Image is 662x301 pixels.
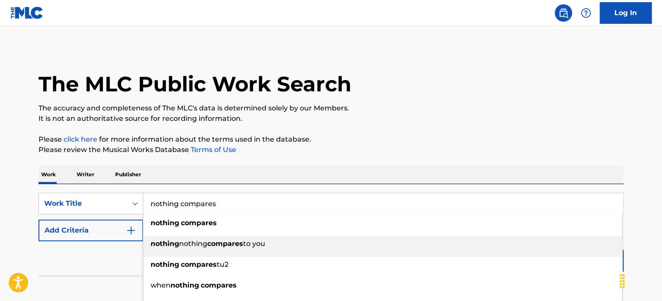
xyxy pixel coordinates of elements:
div: Help [577,4,595,22]
p: Work [39,165,58,184]
p: Writer [74,165,97,184]
a: Terms of Use [189,146,236,154]
img: 9d2ae6d4665cec9f34b9.svg [126,225,136,236]
img: help [581,8,591,18]
div: Drag [615,268,629,294]
iframe: Chat Widget [619,259,662,301]
a: Public Search [555,4,572,22]
strong: nothing [151,260,179,269]
strong: nothing [151,219,179,227]
strong: nothing [170,281,199,289]
span: nothing [179,240,207,248]
span: when [151,281,170,289]
h1: The MLC Public Work Search [39,71,351,97]
p: The accuracy and completeness of The MLC's data is determined solely by our Members. [39,103,623,113]
span: to you [243,240,265,248]
img: search [558,8,569,18]
form: Search Form [39,193,623,276]
div: Work Title [44,198,122,209]
strong: compares [181,219,217,227]
span: tu2 [217,260,228,269]
p: Please for more information about the terms used in the database. [39,134,623,145]
p: Publisher [112,165,144,184]
a: click here [64,135,97,143]
p: It is not an authoritative source for recording information. [39,113,623,124]
button: Add Criteria [39,220,143,241]
img: MLC Logo [10,6,44,19]
strong: compares [201,281,237,289]
strong: nothing [151,240,179,248]
p: Please review the Musical Works Database [39,145,623,155]
a: Log In [600,2,652,24]
strong: compares [181,260,217,269]
strong: compares [207,240,243,248]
